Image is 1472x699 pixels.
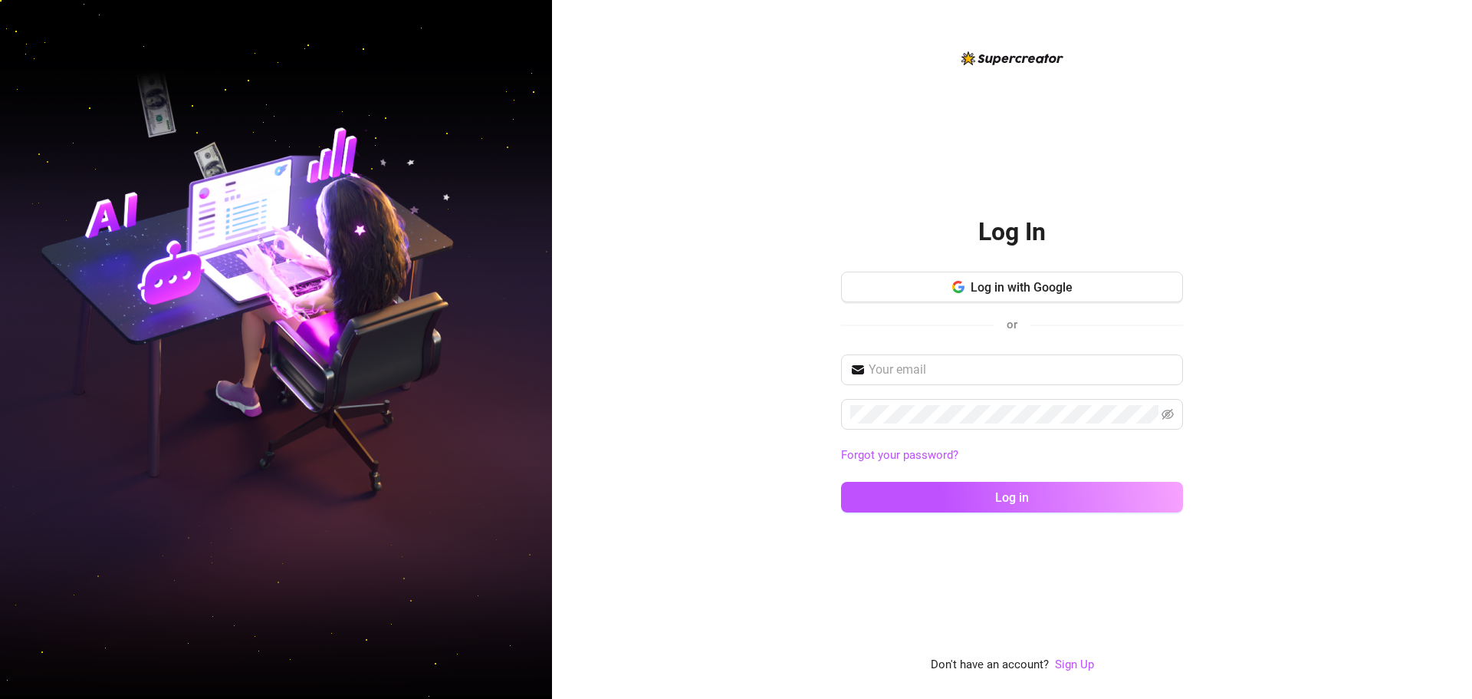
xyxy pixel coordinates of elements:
span: Log in with Google [971,280,1073,295]
a: Sign Up [1055,656,1094,674]
span: or [1007,318,1017,331]
button: Log in [841,482,1183,513]
span: eye-invisible [1161,408,1174,420]
img: logo-BBDzfeDw.svg [961,51,1063,65]
span: Don't have an account? [931,656,1049,674]
a: Forgot your password? [841,448,958,462]
a: Forgot your password? [841,447,1183,465]
a: Sign Up [1055,658,1094,671]
h2: Log In [978,216,1046,248]
input: Your email [869,361,1174,379]
button: Log in with Google [841,272,1183,302]
span: Log in [995,490,1029,505]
